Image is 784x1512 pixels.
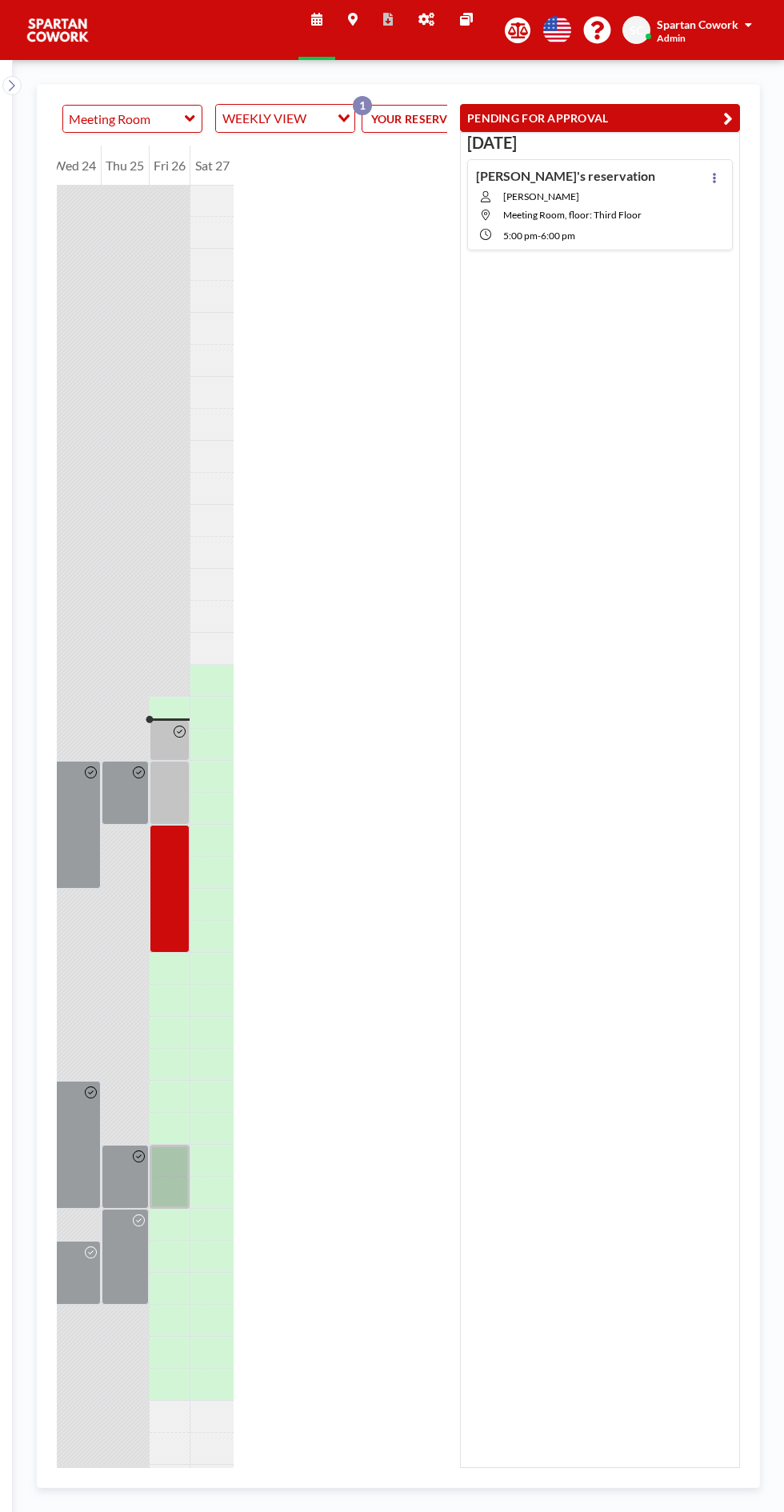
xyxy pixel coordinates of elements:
[190,146,234,186] div: Sat 27
[538,230,541,242] span: -
[26,14,90,46] img: organization-logo
[49,146,101,186] div: Wed 24
[630,23,643,38] span: SC
[476,168,655,184] h4: [PERSON_NAME]'s reservation
[503,209,642,221] span: Meeting Room, floor: Third Floor
[102,146,149,186] div: Thu 25
[311,108,328,129] input: Search for option
[657,32,686,44] span: Admin
[219,108,310,129] span: WEEKLY VIEW
[353,96,372,115] p: 1
[467,133,733,153] h3: [DATE]
[503,190,658,202] span: [PERSON_NAME]
[63,106,186,132] input: Meeting Room
[362,105,522,133] button: YOUR RESERVATIONS1
[541,230,575,242] span: 6:00 PM
[657,18,738,31] span: Spartan Cowork
[216,105,354,132] div: Search for option
[150,146,190,186] div: Fri 26
[503,230,538,242] span: 5:00 PM
[460,104,740,132] button: PENDING FOR APPROVAL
